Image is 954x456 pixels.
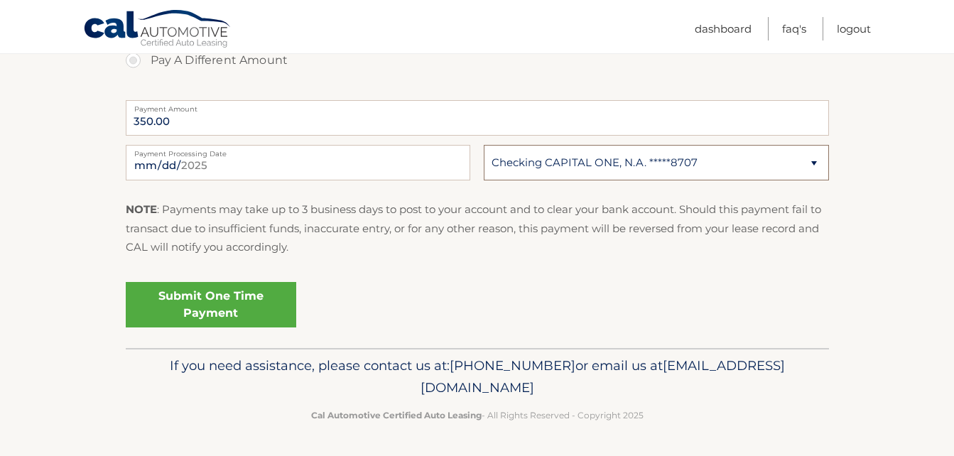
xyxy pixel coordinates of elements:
[311,410,482,420] strong: Cal Automotive Certified Auto Leasing
[126,282,296,327] a: Submit One Time Payment
[126,100,829,136] input: Payment Amount
[126,46,829,75] label: Pay A Different Amount
[135,408,820,423] p: - All Rights Reserved - Copyright 2025
[450,357,575,374] span: [PHONE_NUMBER]
[126,145,470,180] input: Payment Date
[126,200,829,256] p: : Payments may take up to 3 business days to post to your account and to clear your bank account....
[135,354,820,400] p: If you need assistance, please contact us at: or email us at
[126,202,157,216] strong: NOTE
[126,100,829,112] label: Payment Amount
[782,17,806,40] a: FAQ's
[126,145,470,156] label: Payment Processing Date
[83,9,232,50] a: Cal Automotive
[837,17,871,40] a: Logout
[695,17,752,40] a: Dashboard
